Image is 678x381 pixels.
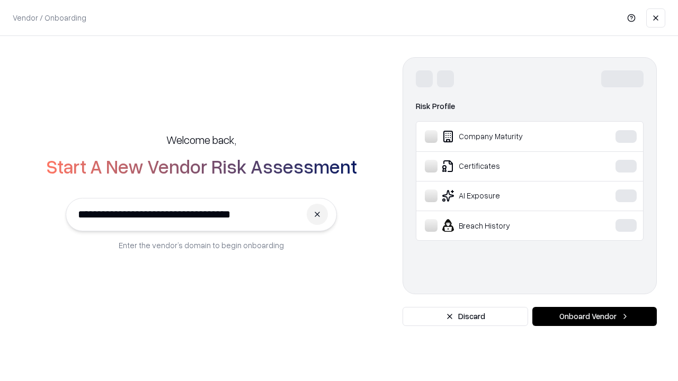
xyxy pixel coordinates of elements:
h2: Start A New Vendor Risk Assessment [46,156,357,177]
div: Breach History [425,219,583,232]
p: Enter the vendor’s domain to begin onboarding [119,240,284,251]
button: Discard [403,307,528,326]
div: Risk Profile [416,100,644,113]
p: Vendor / Onboarding [13,12,86,23]
button: Onboard Vendor [532,307,657,326]
div: Certificates [425,160,583,173]
h5: Welcome back, [166,132,236,147]
div: Company Maturity [425,130,583,143]
div: AI Exposure [425,189,583,202]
